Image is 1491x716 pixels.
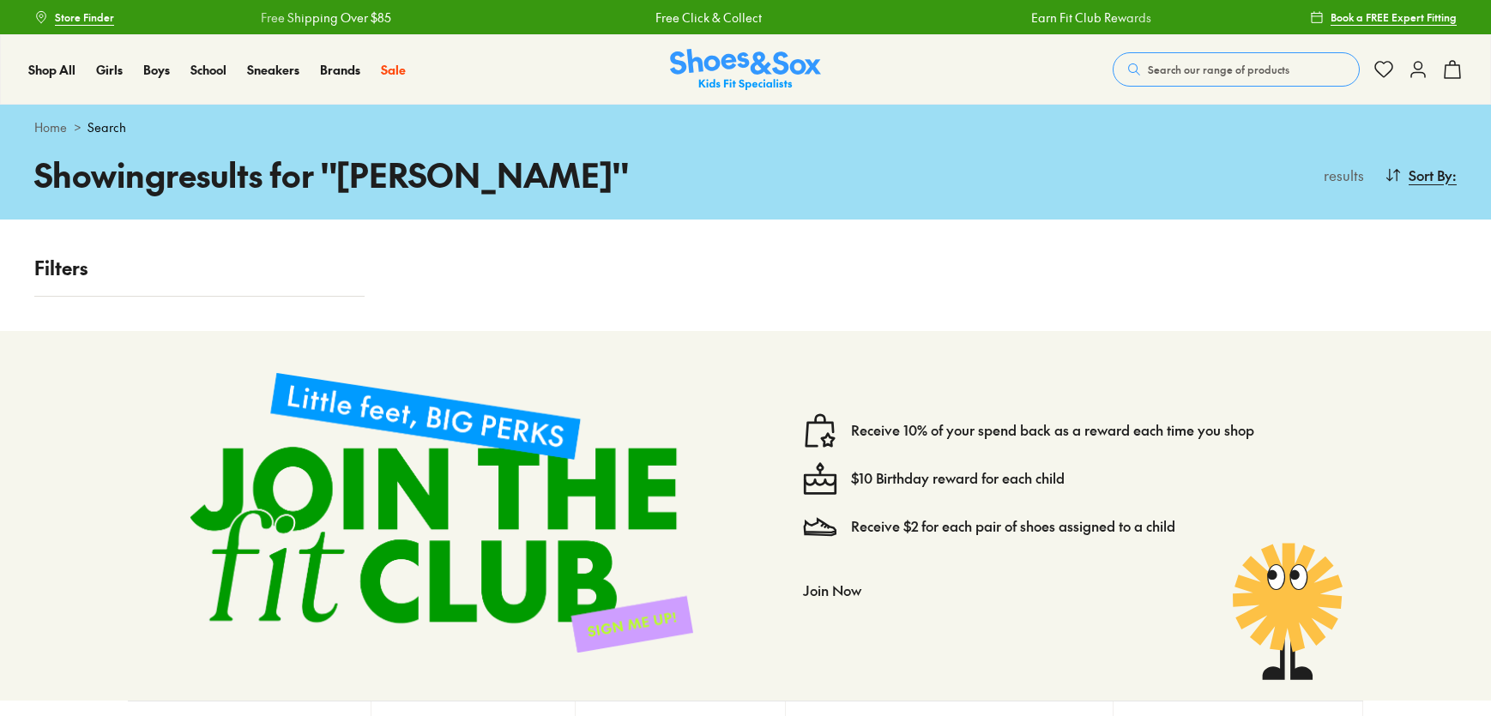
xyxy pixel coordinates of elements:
[803,413,837,448] img: vector1.svg
[259,9,389,27] a: Free Shipping Over $85
[1331,9,1457,25] span: Book a FREE Expert Fitting
[803,571,861,609] button: Join Now
[190,61,226,79] a: School
[190,61,226,78] span: School
[143,61,170,78] span: Boys
[34,254,365,282] p: Filters
[851,517,1175,536] a: Receive $2 for each pair of shoes assigned to a child
[803,461,837,496] img: cake--candle-birthday-event-special-sweet-cake-bake.svg
[34,118,1457,136] div: >
[143,61,170,79] a: Boys
[1385,156,1457,194] button: Sort By:
[1148,62,1289,77] span: Search our range of products
[88,118,126,136] span: Search
[28,61,75,79] a: Shop All
[247,61,299,78] span: Sneakers
[654,9,760,27] a: Free Click & Collect
[247,61,299,79] a: Sneakers
[28,61,75,78] span: Shop All
[320,61,360,78] span: Brands
[34,118,67,136] a: Home
[34,150,745,199] h1: Showing results for " [PERSON_NAME] "
[162,345,721,680] img: sign-up-footer.png
[96,61,123,79] a: Girls
[1317,165,1364,185] p: results
[381,61,406,79] a: Sale
[851,469,1065,488] a: $10 Birthday reward for each child
[34,2,114,33] a: Store Finder
[670,49,821,91] img: SNS_Logo_Responsive.svg
[1452,165,1457,185] span: :
[381,61,406,78] span: Sale
[1029,9,1150,27] a: Earn Fit Club Rewards
[55,9,114,25] span: Store Finder
[851,421,1254,440] a: Receive 10% of your spend back as a reward each time you shop
[1310,2,1457,33] a: Book a FREE Expert Fitting
[96,61,123,78] span: Girls
[670,49,821,91] a: Shoes & Sox
[320,61,360,79] a: Brands
[1113,52,1360,87] button: Search our range of products
[1409,165,1452,185] span: Sort By
[803,509,837,544] img: Vector_3098.svg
